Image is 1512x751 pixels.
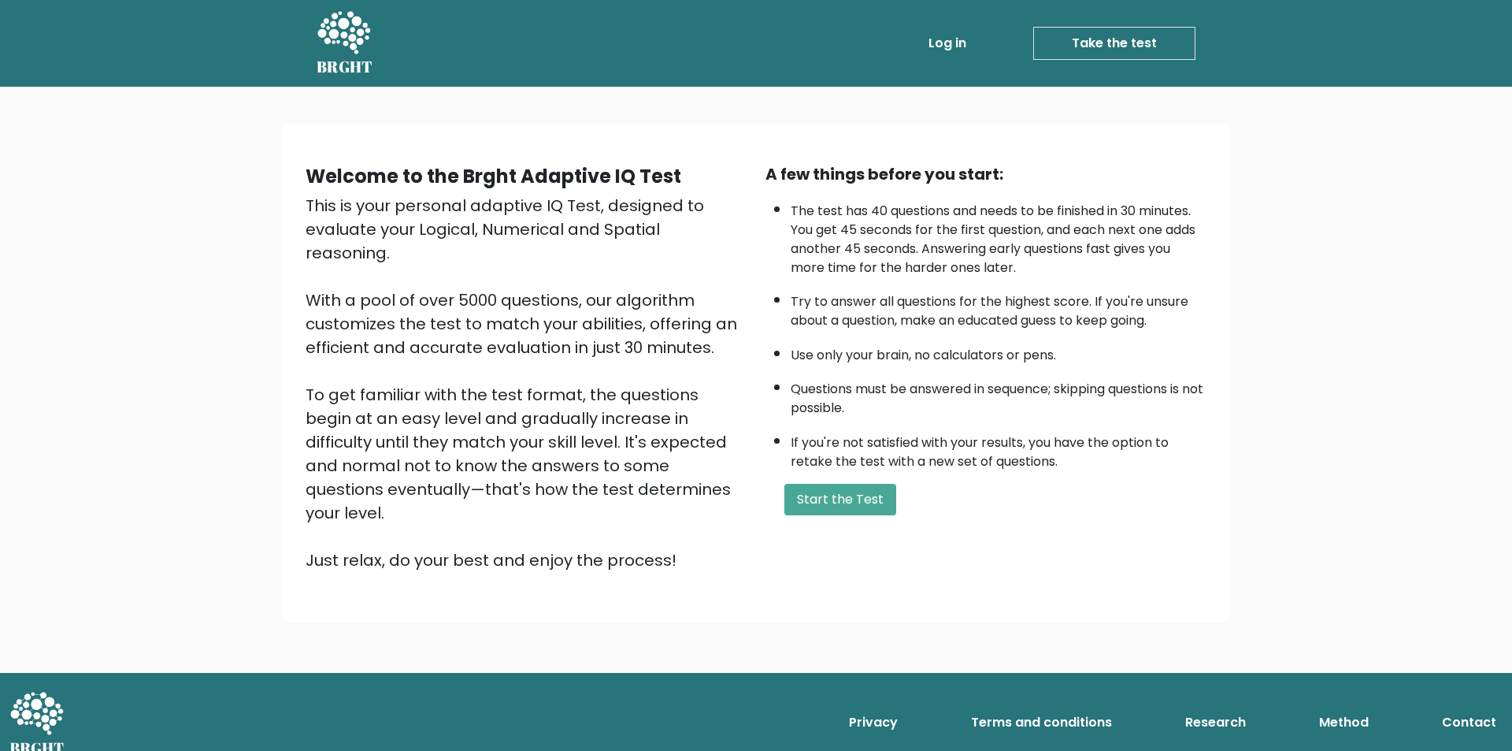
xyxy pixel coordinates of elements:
[1436,707,1503,738] a: Contact
[1313,707,1375,738] a: Method
[1179,707,1252,738] a: Research
[1033,27,1195,60] a: Take the test
[791,338,1206,365] li: Use only your brain, no calculators or pens.
[791,284,1206,330] li: Try to answer all questions for the highest score. If you're unsure about a question, make an edu...
[306,194,747,572] div: This is your personal adaptive IQ Test, designed to evaluate your Logical, Numerical and Spatial ...
[922,28,973,59] a: Log in
[317,6,373,80] a: BRGHT
[306,163,681,189] b: Welcome to the Brght Adaptive IQ Test
[784,484,896,515] button: Start the Test
[791,372,1206,418] li: Questions must be answered in sequence; skipping questions is not possible.
[791,426,1206,471] li: If you're not satisfied with your results, you have the option to retake the test with a new set ...
[765,162,1206,186] div: A few things before you start:
[843,707,904,738] a: Privacy
[317,58,373,76] h5: BRGHT
[791,194,1206,277] li: The test has 40 questions and needs to be finished in 30 minutes. You get 45 seconds for the firs...
[965,707,1118,738] a: Terms and conditions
